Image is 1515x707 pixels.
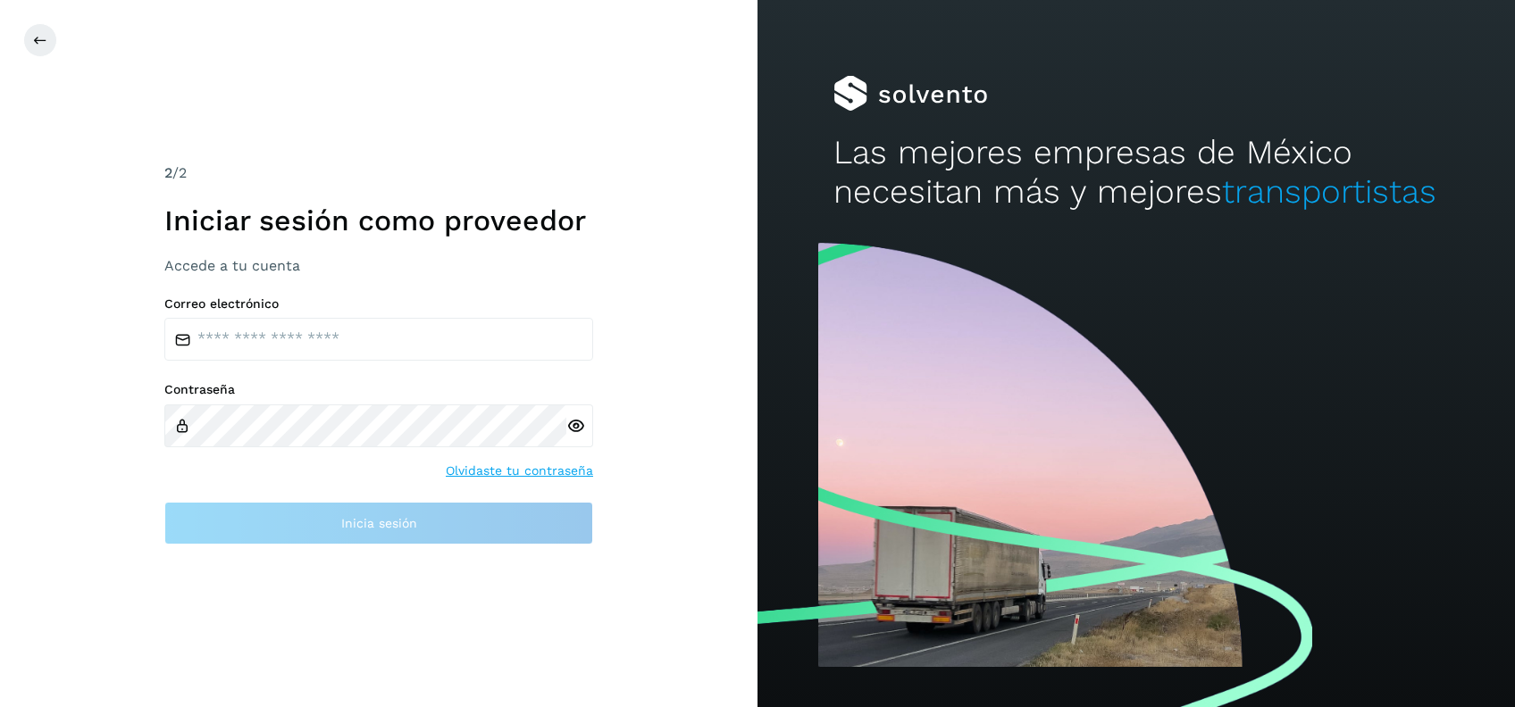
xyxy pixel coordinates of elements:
[164,502,593,545] button: Inicia sesión
[341,517,417,529] span: Inicia sesión
[164,204,593,237] h1: Iniciar sesión como proveedor
[164,382,593,397] label: Contraseña
[164,257,593,274] h3: Accede a tu cuenta
[164,164,172,181] span: 2
[164,162,593,184] div: /2
[164,296,593,312] label: Correo electrónico
[833,133,1439,212] h2: Las mejores empresas de México necesitan más y mejores
[1222,172,1436,211] span: transportistas
[446,462,593,480] a: Olvidaste tu contraseña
